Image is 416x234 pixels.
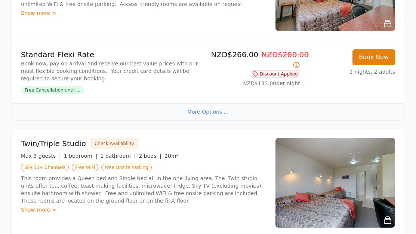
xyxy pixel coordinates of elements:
p: Book now, pay on arrival and receive our best value prices with our most flexible booking conditi... [21,60,205,82]
button: Check Availability [90,138,138,149]
span: Free Onsite Parking [101,164,151,171]
p: This room provides a Queen bed and Single bed all in the one living area. The Twin studio units o... [21,175,266,204]
p: Standard Flexi Rate [21,49,205,60]
h3: Twin/Triple Studio [21,138,86,149]
span: Free WiFi [72,164,99,171]
span: 2 beds | [139,153,161,159]
span: Max 3 guests | [21,153,61,159]
div: More Options ... [12,103,404,120]
div: Show more > [21,9,266,17]
span: 1 bedroom | [64,153,98,159]
button: Book Now [352,49,395,65]
span: 1 bathroom | [100,153,136,159]
div: Show more > [21,206,266,213]
span: Free Cancellation until ... [21,86,84,94]
span: Discount Applied [250,70,300,78]
span: 20m² [164,153,178,159]
p: 2 nights, 2 adults [306,68,395,76]
p: NZD$266.00 [211,49,300,70]
span: Sky 50+ Channels [21,164,69,171]
p: NZD$133.00 per night [211,80,300,87]
span: NZD$280.00 [261,50,309,59]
